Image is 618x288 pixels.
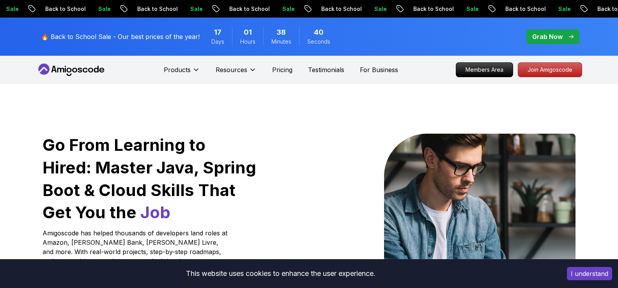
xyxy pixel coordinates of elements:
p: Back to School [223,5,276,13]
button: Products [164,65,200,81]
p: Sale [184,5,209,13]
p: Back to School [131,5,184,13]
span: 1 Hours [244,27,252,38]
a: For Business [360,65,398,74]
p: Members Area [456,63,513,77]
h1: Go From Learning to Hired: Master Java, Spring Boot & Cloud Skills That Get You the [42,134,257,224]
p: Resources [216,65,247,74]
span: Days [211,38,224,46]
span: Seconds [307,38,330,46]
button: Resources [216,65,257,81]
div: This website uses cookies to enhance the user experience. [6,265,555,282]
p: Sale [276,5,301,13]
p: Sale [552,5,577,13]
p: Grab Now [532,32,563,41]
p: 🔥 Back to School Sale - Our best prices of the year! [41,32,200,41]
p: Join Amigoscode [518,63,582,77]
span: 38 Minutes [276,27,286,38]
p: Back to School [315,5,368,13]
p: Sale [368,5,393,13]
span: Minutes [271,38,291,46]
button: Accept cookies [567,267,612,280]
span: 17 Days [214,27,221,38]
p: Back to School [39,5,92,13]
span: 40 Seconds [314,27,324,38]
p: Back to School [407,5,460,13]
p: Back to School [499,5,552,13]
p: Sale [460,5,485,13]
p: Products [164,65,191,74]
span: Job [140,202,170,222]
span: Hours [240,38,255,46]
p: Sale [92,5,117,13]
a: Members Area [456,62,513,77]
a: Pricing [272,65,292,74]
a: Testimonials [308,65,344,74]
p: Amigoscode has helped thousands of developers land roles at Amazon, [PERSON_NAME] Bank, [PERSON_N... [42,228,230,275]
a: Join Amigoscode [518,62,582,77]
